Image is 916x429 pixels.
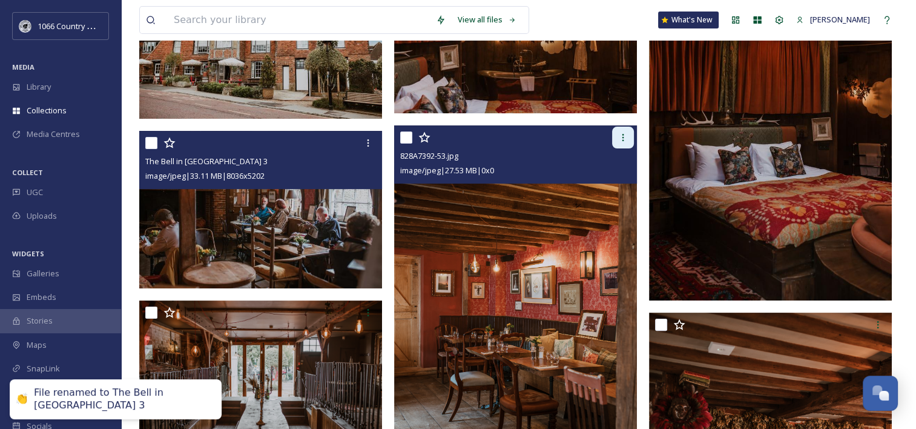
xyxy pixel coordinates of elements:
[27,291,56,303] span: Embeds
[27,128,80,140] span: Media Centres
[12,168,43,177] span: COLLECT
[168,7,430,33] input: Search your library
[658,12,719,28] a: What's New
[12,249,44,258] span: WIDGETS
[27,105,67,116] span: Collections
[400,165,494,176] span: image/jpeg | 27.53 MB | 0 x 0
[145,156,268,167] span: The Bell in [GEOGRAPHIC_DATA] 3
[19,20,31,32] img: logo_footerstamp.png
[27,81,51,93] span: Library
[27,363,60,374] span: SnapLink
[27,315,53,327] span: Stories
[452,8,522,32] a: View all files
[38,20,123,32] span: 1066 Country Marketing
[34,387,209,412] div: File renamed to The Bell in [GEOGRAPHIC_DATA] 3
[27,210,57,222] span: Uploads
[145,170,265,181] span: image/jpeg | 33.11 MB | 8036 x 5202
[790,8,876,32] a: [PERSON_NAME]
[863,376,898,411] button: Open Chat
[16,393,28,406] div: 👏
[400,150,458,161] span: 828A7392-53.jpg
[27,187,43,198] span: UGC
[27,268,59,279] span: Galleries
[139,131,382,288] img: The Bell in Ticehurst 3
[12,62,35,71] span: MEDIA
[810,14,870,25] span: [PERSON_NAME]
[27,339,47,351] span: Maps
